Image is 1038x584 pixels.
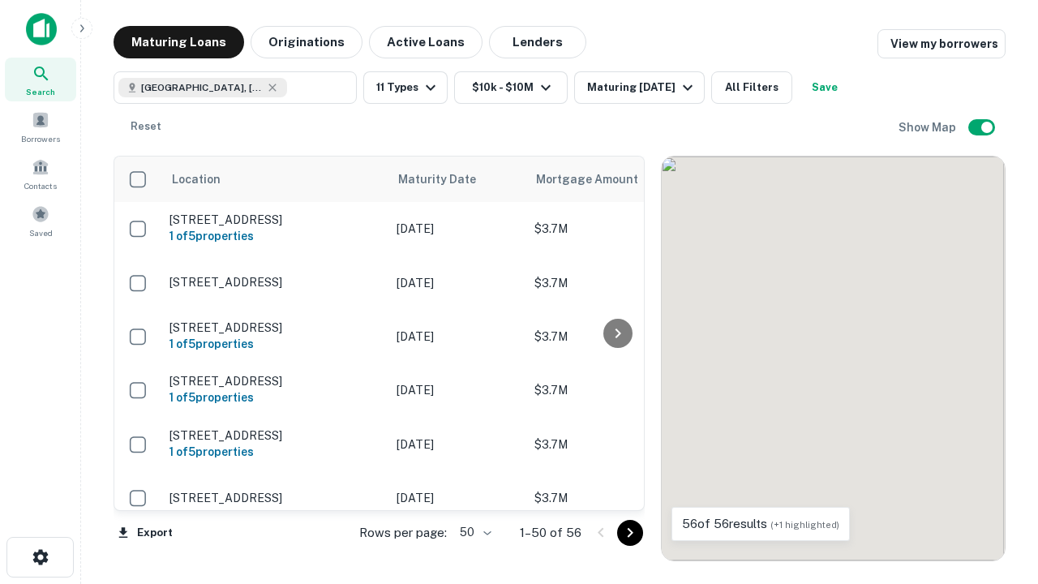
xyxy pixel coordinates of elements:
[397,489,518,507] p: [DATE]
[520,523,581,543] p: 1–50 of 56
[161,157,388,202] th: Location
[251,26,362,58] button: Originations
[957,454,1038,532] iframe: Chat Widget
[587,78,697,97] div: Maturing [DATE]
[5,152,76,195] a: Contacts
[169,335,380,353] h6: 1 of 5 properties
[398,170,497,189] span: Maturity Date
[5,58,76,101] a: Search
[5,199,76,243] a: Saved
[363,71,448,104] button: 11 Types
[21,132,60,145] span: Borrowers
[489,26,586,58] button: Lenders
[534,274,697,292] p: $3.7M
[526,157,705,202] th: Mortgage Amount
[29,226,53,239] span: Saved
[770,520,839,530] span: (+1 highlighted)
[662,157,1005,560] div: 0 0
[682,514,839,534] p: 56 of 56 results
[453,521,494,544] div: 50
[899,118,959,136] h6: Show Map
[534,489,697,507] p: $3.7M
[397,436,518,453] p: [DATE]
[536,170,659,189] span: Mortgage Amount
[397,381,518,399] p: [DATE]
[534,328,697,346] p: $3.7M
[799,71,851,104] button: Save your search to get updates of matches that match your search criteria.
[169,320,380,335] p: [STREET_ADDRESS]
[169,428,380,443] p: [STREET_ADDRESS]
[171,170,221,189] span: Location
[141,80,263,95] span: [GEOGRAPHIC_DATA], [GEOGRAPHIC_DATA]
[169,443,380,461] h6: 1 of 5 properties
[397,274,518,292] p: [DATE]
[26,13,57,45] img: capitalize-icon.png
[877,29,1006,58] a: View my borrowers
[534,220,697,238] p: $3.7M
[26,85,55,98] span: Search
[5,105,76,148] a: Borrowers
[369,26,483,58] button: Active Loans
[120,110,172,143] button: Reset
[169,374,380,389] p: [STREET_ADDRESS]
[169,275,380,290] p: [STREET_ADDRESS]
[114,26,244,58] button: Maturing Loans
[169,213,380,227] p: [STREET_ADDRESS]
[169,227,380,245] h6: 1 of 5 properties
[169,389,380,406] h6: 1 of 5 properties
[24,179,57,192] span: Contacts
[114,521,177,545] button: Export
[388,157,526,202] th: Maturity Date
[574,71,705,104] button: Maturing [DATE]
[397,220,518,238] p: [DATE]
[534,436,697,453] p: $3.7M
[711,71,792,104] button: All Filters
[169,491,380,505] p: [STREET_ADDRESS]
[397,328,518,346] p: [DATE]
[617,520,643,546] button: Go to next page
[534,381,697,399] p: $3.7M
[359,523,447,543] p: Rows per page:
[454,71,568,104] button: $10k - $10M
